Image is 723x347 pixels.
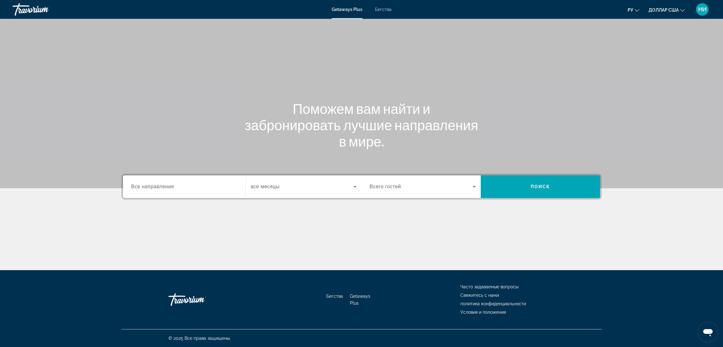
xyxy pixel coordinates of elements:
[694,3,710,16] button: Меню пользователя
[244,100,479,149] h1: Поможем вам найти и забронировать лучшие направления в мире.
[460,301,526,306] a: политика конфиденциальности
[350,294,370,306] a: Getaways Plus
[481,175,600,198] button: Поиск
[698,6,707,13] font: НИ
[169,336,231,341] font: © 2025 Все права защищены.
[375,7,392,12] a: Бегства
[13,1,75,18] a: Травориум
[131,183,237,191] input: Выберите пункт назначения
[460,284,518,289] a: Часто задаваемые вопросы
[628,5,639,14] button: Изменить язык
[251,184,280,189] span: все месяцы
[169,290,231,309] a: Иди домой
[123,175,600,198] div: Виджет поиска
[326,294,343,299] a: Бегства
[531,184,550,189] span: Поиск
[460,310,506,315] a: Условия и положения
[698,322,718,342] iframe: Кнопка запуска окна обмена сообщениями
[370,184,401,189] span: Всего гостей
[131,184,174,189] span: Все направления
[628,8,633,13] font: ру
[332,7,362,12] a: Getaways Plus
[460,293,499,298] a: Свяжитесь с нами
[649,5,685,14] button: Изменить валюту
[649,8,679,13] font: доллар США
